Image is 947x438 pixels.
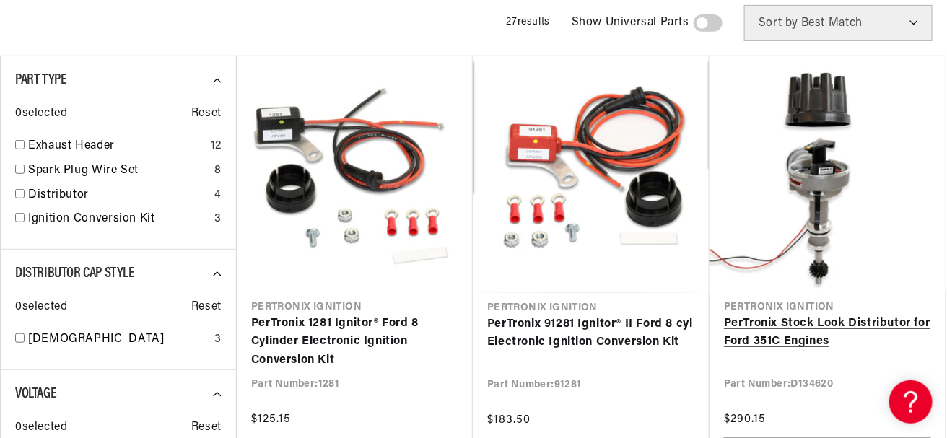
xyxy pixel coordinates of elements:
[191,419,222,437] span: Reset
[191,105,222,123] span: Reset
[211,137,222,156] div: 12
[28,210,209,229] a: Ignition Conversion Kit
[251,315,458,370] a: PerTronix 1281 Ignitor® Ford 8 Cylinder Electronic Ignition Conversion Kit
[15,387,56,401] span: Voltage
[15,266,135,281] span: Distributor Cap Style
[15,298,67,317] span: 0 selected
[15,419,67,437] span: 0 selected
[487,315,695,352] a: PerTronix 91281 Ignitor® II Ford 8 cyl Electronic Ignition Conversion Kit
[28,162,209,180] a: Spark Plug Wire Set
[15,105,67,123] span: 0 selected
[214,210,222,229] div: 3
[214,330,222,349] div: 3
[572,14,689,32] span: Show Universal Parts
[191,298,222,317] span: Reset
[28,137,205,156] a: Exhaust Header
[744,5,933,41] select: Sort by
[15,73,66,87] span: Part Type
[724,315,931,351] a: PerTronix Stock Look Distributor for Ford 351C Engines
[507,17,550,27] span: 27 results
[214,186,222,205] div: 4
[759,17,798,29] span: Sort by
[214,162,222,180] div: 8
[28,330,209,349] a: [DEMOGRAPHIC_DATA]
[28,186,209,205] a: Distributor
